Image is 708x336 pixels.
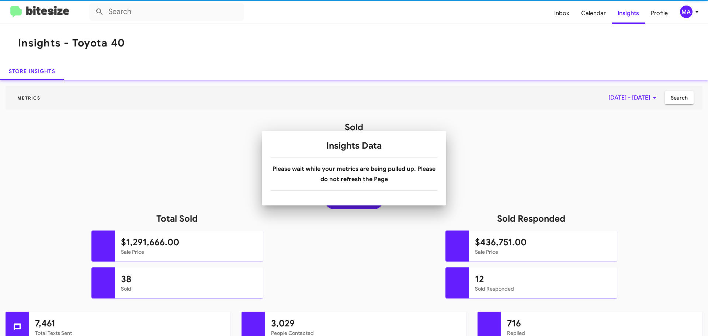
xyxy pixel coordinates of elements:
h1: 3,029 [271,318,461,329]
span: Inbox [548,3,575,24]
span: Metrics [11,95,46,101]
mat-card-subtitle: Sale Price [121,248,257,256]
h1: 38 [121,273,257,285]
h1: $1,291,666.00 [121,236,257,248]
span: Profile [645,3,674,24]
h1: Insights Data [271,140,437,152]
h1: $436,751.00 [475,236,611,248]
mat-card-subtitle: Sale Price [475,248,611,256]
b: Please wait while your metrics are being pulled up. Please do not refresh the Page [273,165,435,183]
mat-card-subtitle: Sold [121,285,257,292]
h1: 716 [507,318,697,329]
h1: 12 [475,273,611,285]
span: Search [671,91,688,104]
span: Calendar [575,3,612,24]
input: Search [89,3,244,21]
span: [DATE] - [DATE] [608,91,659,104]
h1: Sold Responded [354,213,708,225]
h1: 7,461 [35,318,225,329]
div: MA [680,6,693,18]
span: Insights [612,3,645,24]
mat-card-subtitle: Sold Responded [475,285,611,292]
h1: Insights - Toyota 40 [18,37,125,49]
